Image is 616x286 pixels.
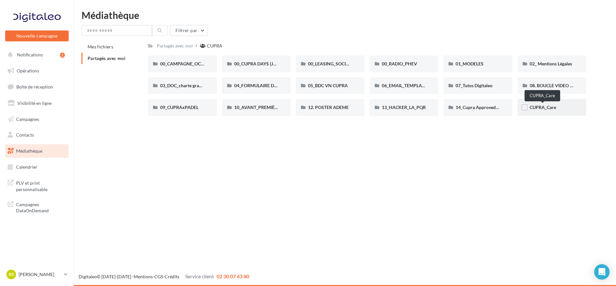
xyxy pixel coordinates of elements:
[4,48,67,62] button: Notifications 2
[16,84,53,89] span: Boîte de réception
[4,64,70,78] a: Opérations
[207,43,222,49] div: CUPRA
[16,116,39,122] span: Campagnes
[234,83,329,88] span: 04_FORMULAIRE DES DEMANDES CRÉATIVES
[456,83,492,88] span: 07_Tutos Digitaleo
[88,44,113,49] span: Mes fichiers
[160,105,199,110] span: 09_CUPRAxPADEL
[165,274,179,279] a: Crédits
[17,68,39,73] span: Opérations
[530,105,556,110] span: CUPRA_Care
[5,268,69,281] a: RS [PERSON_NAME]
[308,61,380,66] span: 00_LEASING_SOCIAL_ÉLECTRIQUE
[160,61,215,66] span: 00_CAMPAGNE_OCTOBRE
[17,52,43,57] span: Notifications
[4,176,70,195] a: PLV et print personnalisable
[382,61,417,66] span: 00_RADIO_PHEV
[160,83,244,88] span: 03_DOC_charte graphique et GUIDELINES
[217,273,249,279] span: 02 30 07 43 80
[4,128,70,142] a: Contacts
[382,83,456,88] span: 06_EMAIL_TEMPLATE HTML CUPRA
[154,274,163,279] a: CGS
[525,90,560,101] div: CUPRA_Care
[16,148,42,154] span: Médiathèque
[4,160,70,174] a: Calendrier
[382,105,426,110] span: 13_HACKER_LA_PQR
[594,264,610,280] div: Open Intercom Messenger
[185,273,214,279] span: Service client
[4,97,70,110] a: Visibilité en ligne
[308,105,349,110] span: 12. POSTER ADEME
[88,55,125,61] span: Partagés avec moi
[16,164,38,170] span: Calendrier
[456,61,483,66] span: 01_MODELES
[19,271,61,278] p: [PERSON_NAME]
[530,61,572,66] span: 02_ Mentions Légales
[5,30,69,41] button: Nouvelle campagne
[81,10,608,20] div: Médiathèque
[170,25,208,36] button: Filtrer par
[134,274,153,279] a: Mentions
[530,83,614,88] span: 08. BOUCLE VIDEO ECRAN SHOWROOM
[4,144,70,158] a: Médiathèque
[9,271,14,278] span: RS
[16,132,34,138] span: Contacts
[234,105,339,110] span: 10_AVANT_PREMIÈRES_CUPRA (VENTES PRIVEES)
[157,43,193,49] div: Partagés avec moi
[4,198,70,216] a: Campagnes DataOnDemand
[79,274,97,279] a: Digitaleo
[79,274,249,279] span: © [DATE]-[DATE] - - -
[234,61,281,66] span: 00_CUPRA DAYS (JPO)
[456,105,551,110] span: 14_Cupra Approved_OCCASIONS_GARANTIES
[60,53,65,58] div: 2
[4,80,70,94] a: Boîte de réception
[17,100,52,106] span: Visibilité en ligne
[4,113,70,126] a: Campagnes
[16,200,66,214] span: Campagnes DataOnDemand
[16,179,66,192] span: PLV et print personnalisable
[308,83,348,88] span: 05_BDC VN CUPRA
